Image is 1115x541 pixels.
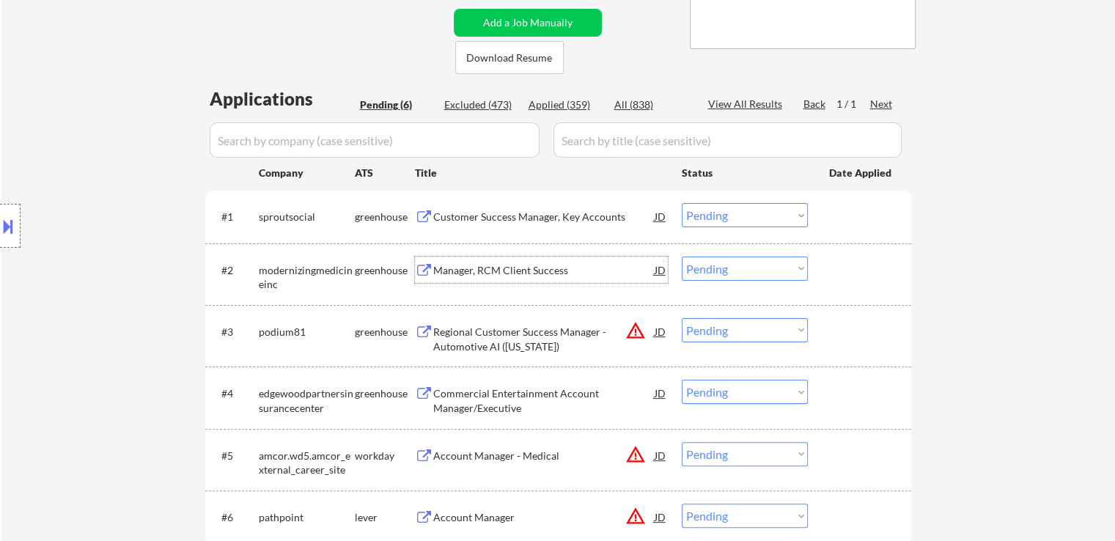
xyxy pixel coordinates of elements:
[355,166,415,180] div: ATS
[210,90,355,108] div: Applications
[355,210,415,224] div: greenhouse
[433,210,655,224] div: Customer Success Manager, Key Accounts
[259,210,355,224] div: sproutsocial
[433,386,655,415] div: Commercial Entertainment Account Manager/Executive
[259,263,355,292] div: modernizingmedicineinc
[355,386,415,401] div: greenhouse
[259,386,355,415] div: edgewoodpartnersinsurancecenter
[210,122,540,158] input: Search by company (case sensitive)
[653,318,668,345] div: JD
[625,444,646,465] button: warning_amber
[259,510,355,525] div: pathpoint
[259,449,355,477] div: amcor.wd5.amcor_external_career_site
[259,166,355,180] div: Company
[355,510,415,525] div: lever
[653,380,668,406] div: JD
[355,449,415,463] div: workday
[682,159,808,185] div: Status
[355,263,415,278] div: greenhouse
[625,506,646,526] button: warning_amber
[803,97,827,111] div: Back
[259,325,355,339] div: podium81
[529,97,602,112] div: Applied (359)
[355,325,415,339] div: greenhouse
[625,320,646,341] button: warning_amber
[221,510,247,525] div: #6
[433,325,655,353] div: Regional Customer Success Manager - Automotive AI ([US_STATE])
[553,122,902,158] input: Search by title (case sensitive)
[708,97,787,111] div: View All Results
[415,166,668,180] div: Title
[221,386,247,401] div: #4
[653,442,668,468] div: JD
[433,510,655,525] div: Account Manager
[454,9,602,37] button: Add a Job Manually
[221,449,247,463] div: #5
[653,504,668,530] div: JD
[829,166,894,180] div: Date Applied
[836,97,870,111] div: 1 / 1
[433,449,655,463] div: Account Manager - Medical
[455,41,564,74] button: Download Resume
[614,97,688,112] div: All (838)
[653,257,668,283] div: JD
[870,97,894,111] div: Next
[433,263,655,278] div: Manager, RCM Client Success
[444,97,518,112] div: Excluded (473)
[360,97,433,112] div: Pending (6)
[653,203,668,229] div: JD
